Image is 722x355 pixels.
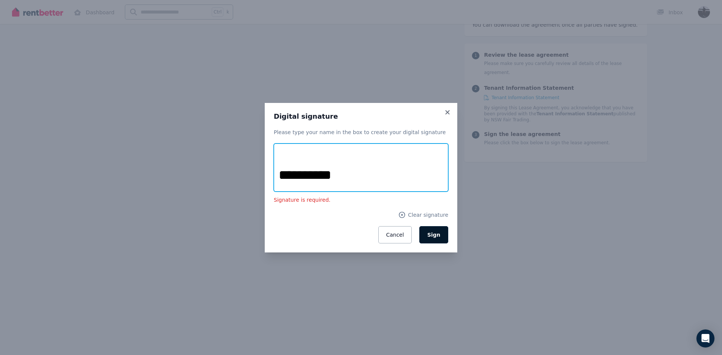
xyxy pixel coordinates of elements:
p: Please type your name in the box to create your digital signature [274,128,448,136]
p: Signature is required. [274,196,448,204]
div: Open Intercom Messenger [696,329,714,347]
button: Sign [419,226,448,243]
h3: Digital signature [274,112,448,121]
span: Sign [427,232,440,238]
span: Clear signature [408,211,448,219]
button: Cancel [378,226,412,243]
